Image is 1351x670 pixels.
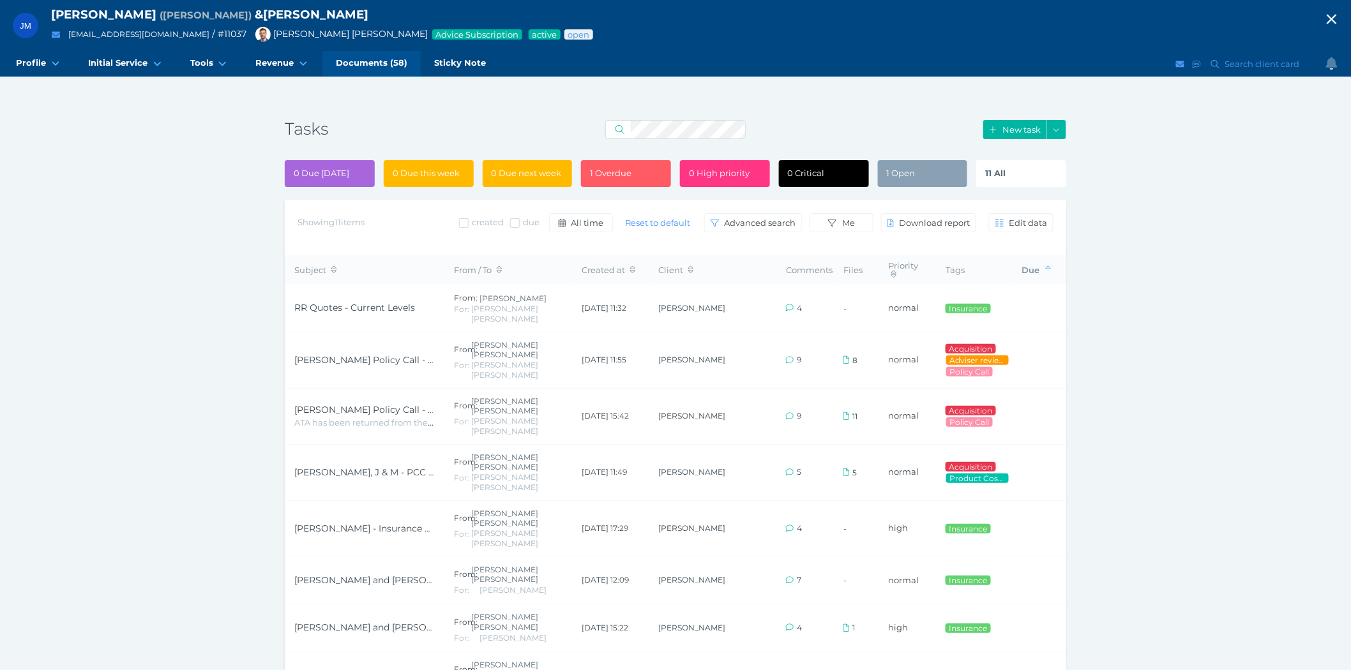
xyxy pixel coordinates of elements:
[454,293,478,302] span: From:
[936,255,1013,285] th: Tags
[949,417,990,427] span: Policy Call
[68,29,209,39] a: [EMAIL_ADDRESS][DOMAIN_NAME]
[896,218,976,228] span: Download report
[852,412,857,421] span: 11
[435,29,520,40] span: Advice Subscription
[1205,56,1306,72] button: Search client card
[887,168,916,178] span: 1 Open
[471,565,562,584] div: [PERSON_NAME] [PERSON_NAME]
[948,304,988,313] span: Insurance
[888,410,919,421] span: normal
[294,622,545,633] span: [PERSON_NAME] and [PERSON_NAME] - Insurance SWP
[471,612,562,632] div: [PERSON_NAME] [PERSON_NAME]
[888,260,918,279] span: Priority
[479,585,547,595] div: [PERSON_NAME]
[582,355,626,365] span: [DATE] 11:55
[393,168,460,178] span: 0 Due this week
[948,576,988,585] span: Insurance
[582,265,635,275] span: Created at
[888,302,919,313] span: normal
[658,576,725,585] a: [PERSON_NAME]
[454,401,478,410] span: From:
[888,523,908,533] span: high
[294,466,465,478] span: [PERSON_NAME], J & M - PCC Request
[479,294,547,304] div: [PERSON_NAME]
[582,623,628,632] span: [DATE] 15:22
[454,345,478,354] span: From:
[983,120,1047,139] button: New task
[471,396,562,416] div: [PERSON_NAME] [PERSON_NAME]
[549,213,613,232] button: All time
[888,354,919,364] span: normal
[285,119,545,140] h3: Tasks
[454,417,469,426] span: For:
[190,57,213,68] span: Tools
[797,411,801,421] span: 9
[834,556,879,604] td: -
[797,575,801,584] span: 7
[242,51,322,77] a: Revenue
[1223,59,1306,69] span: Search client card
[888,622,908,632] span: high
[454,585,469,595] span: For:
[454,265,502,275] span: From / To
[852,623,855,632] span: 1
[471,509,562,528] div: [PERSON_NAME] [PERSON_NAME]
[582,303,626,313] span: [DATE] 11:32
[531,29,558,40] span: Service package status: Active service agreement in place
[249,28,428,40] span: [PERSON_NAME] [PERSON_NAME]
[797,623,802,632] span: 4
[948,344,993,354] span: Acquisition
[454,457,478,466] span: From:
[989,213,1053,232] button: Edit data
[255,7,368,22] span: & [PERSON_NAME]
[3,51,75,77] a: Profile
[1000,124,1046,135] span: New task
[582,576,629,585] span: [DATE] 12:09
[949,473,1006,483] span: Product Cost Comparison
[16,57,46,68] span: Profile
[948,406,993,415] span: Acquisition
[454,569,478,579] span: From:
[1191,56,1204,72] button: SMS
[294,574,592,586] span: [PERSON_NAME] and [PERSON_NAME] - Insurance Quotes with BT
[567,29,591,40] span: Advice status: Review not yet booked in
[523,217,540,227] span: due
[479,633,547,643] div: [PERSON_NAME]
[658,623,725,632] a: [PERSON_NAME]
[492,168,562,178] span: 0 Due next week
[298,217,365,227] span: Showing 11 items
[620,218,696,228] span: Reset to default
[810,213,873,232] button: Me
[834,285,879,332] td: -
[13,13,38,38] div: Jeffery Miller
[852,355,857,365] span: 8
[721,218,801,228] span: Advanced search
[471,416,562,436] div: [PERSON_NAME] [PERSON_NAME]
[454,304,469,314] span: For:
[881,213,976,232] button: Download report
[294,523,453,534] span: [PERSON_NAME] - Insurance Quote
[294,265,336,275] span: Subject
[704,213,802,232] button: Advanced search
[294,302,415,313] span: RR Quotes - Current Levels
[834,500,879,556] td: -
[797,467,801,477] span: 5
[852,468,857,477] span: 5
[471,452,562,472] div: [PERSON_NAME] [PERSON_NAME]
[797,303,802,313] span: 4
[454,473,469,482] span: For:
[948,623,988,633] span: Insurance
[454,529,469,539] span: For:
[948,524,988,533] span: Insurance
[20,21,31,31] span: JM
[51,7,156,22] span: [PERSON_NAME]
[776,255,834,285] th: Comments
[294,404,541,415] span: [PERSON_NAME] Policy Call - BT Life and BT Panorama
[590,168,631,178] span: 1 Overdue
[568,218,609,228] span: All time
[948,462,993,472] span: Acquisition
[582,467,627,477] span: [DATE] 11:49
[949,367,990,376] span: Policy Call
[472,217,504,227] span: created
